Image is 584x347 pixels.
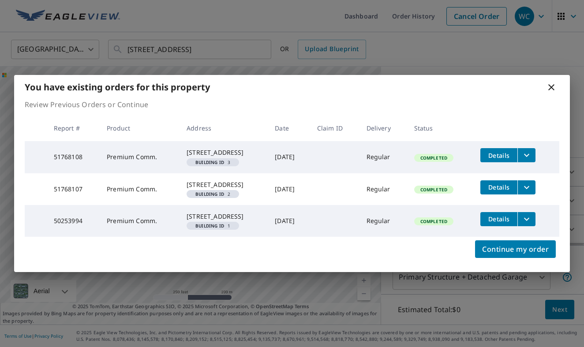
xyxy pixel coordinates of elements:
td: Regular [359,173,407,205]
em: Building ID [195,192,224,196]
td: 50253994 [47,205,100,237]
span: Details [486,151,512,160]
th: Date [268,115,310,141]
td: [DATE] [268,173,310,205]
button: Continue my order [475,240,556,258]
th: Product [100,115,180,141]
span: Completed [415,187,453,193]
td: Premium Comm. [100,141,180,173]
span: 1 [190,224,236,228]
em: Building ID [195,224,224,228]
span: Completed [415,155,453,161]
td: Premium Comm. [100,173,180,205]
td: Regular [359,141,407,173]
th: Delivery [359,115,407,141]
div: [STREET_ADDRESS] [187,180,261,189]
span: Completed [415,218,453,224]
button: filesDropdownBtn-50253994 [517,212,535,226]
div: [STREET_ADDRESS] [187,148,261,157]
span: Details [486,215,512,223]
td: [DATE] [268,141,310,173]
span: Details [486,183,512,191]
th: Claim ID [310,115,359,141]
p: Review Previous Orders or Continue [25,99,559,110]
span: 2 [190,192,236,196]
button: detailsBtn-51768108 [480,148,517,162]
button: filesDropdownBtn-51768108 [517,148,535,162]
td: Regular [359,205,407,237]
td: Premium Comm. [100,205,180,237]
th: Report # [47,115,100,141]
span: Continue my order [482,243,549,255]
em: Building ID [195,160,224,164]
b: You have existing orders for this property [25,81,210,93]
button: detailsBtn-51768107 [480,180,517,194]
div: [STREET_ADDRESS] [187,212,261,221]
span: 3 [190,160,236,164]
th: Status [407,115,474,141]
td: [DATE] [268,205,310,237]
th: Address [180,115,268,141]
button: filesDropdownBtn-51768107 [517,180,535,194]
td: 51768108 [47,141,100,173]
td: 51768107 [47,173,100,205]
button: detailsBtn-50253994 [480,212,517,226]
